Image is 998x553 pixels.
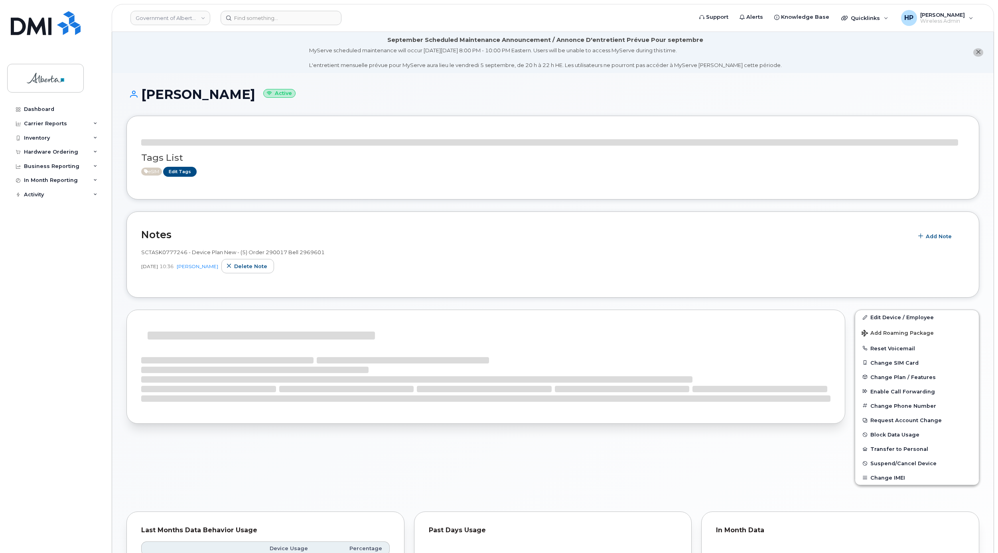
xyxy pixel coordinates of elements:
[177,263,218,269] a: [PERSON_NAME]
[870,460,937,466] span: Suspend/Cancel Device
[870,374,936,380] span: Change Plan / Features
[855,427,979,442] button: Block Data Usage
[973,48,983,57] button: close notification
[855,310,979,324] a: Edit Device / Employee
[855,384,979,399] button: Enable Call Forwarding
[126,87,979,101] h1: [PERSON_NAME]
[141,526,390,534] div: Last Months Data Behavior Usage
[160,263,174,270] span: 10:36
[141,263,158,270] span: [DATE]
[141,153,964,163] h3: Tags List
[263,89,296,98] small: Active
[913,229,959,244] button: Add Note
[163,167,197,177] a: Edit Tags
[141,168,162,176] span: Active
[855,341,979,355] button: Reset Voicemail
[141,249,325,255] span: SCTASK0777246 - Device Plan New - (5) Order 290017 Bell 2969601
[862,330,934,338] span: Add Roaming Package
[855,442,979,456] button: Transfer to Personal
[309,47,782,69] div: MyServe scheduled maintenance will occur [DATE][DATE] 8:00 PM - 10:00 PM Eastern. Users will be u...
[716,526,964,534] div: In Month Data
[855,456,979,470] button: Suspend/Cancel Device
[221,259,274,273] button: Delete note
[926,233,952,240] span: Add Note
[870,388,935,394] span: Enable Call Forwarding
[855,399,979,413] button: Change Phone Number
[429,526,677,534] div: Past Days Usage
[141,229,909,241] h2: Notes
[387,36,703,44] div: September Scheduled Maintenance Announcement / Annonce D'entretient Prévue Pour septembre
[855,413,979,427] button: Request Account Change
[855,324,979,341] button: Add Roaming Package
[855,470,979,485] button: Change IMEI
[855,355,979,370] button: Change SIM Card
[234,263,267,270] span: Delete note
[855,370,979,384] button: Change Plan / Features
